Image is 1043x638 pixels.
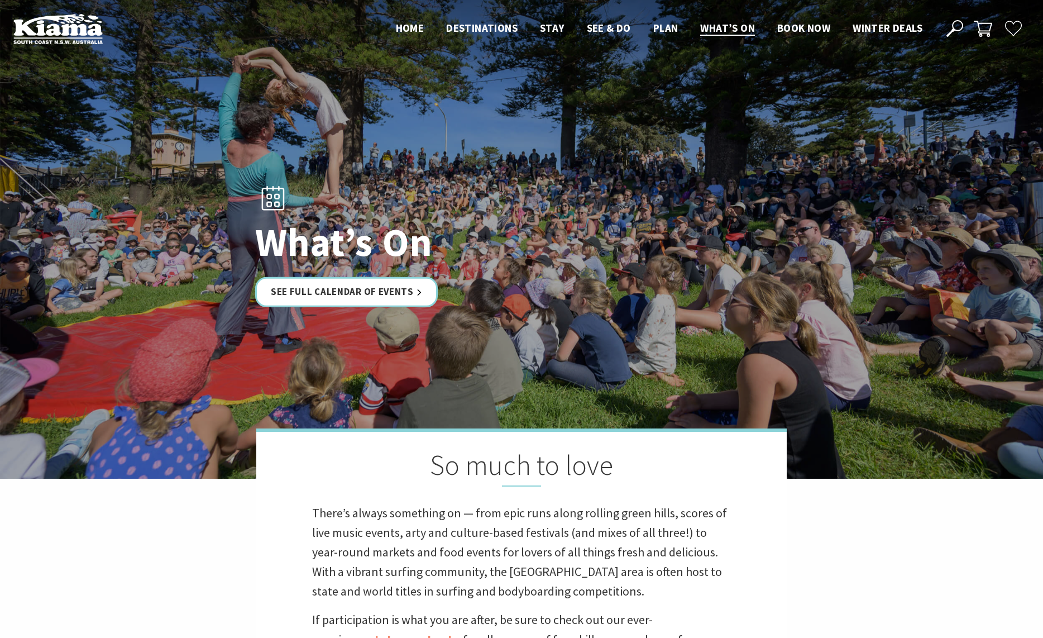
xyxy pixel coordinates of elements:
h2: So much to love [312,449,731,487]
div: Unlock exclusive winter offers [856,472,979,573]
span: Book now [777,21,830,35]
div: EXPLORE WINTER DEALS [877,594,997,617]
h1: What’s On [255,221,571,264]
span: Destinations [446,21,518,35]
a: EXPLORE WINTER DEALS [850,594,1024,617]
span: Home [396,21,424,35]
span: Stay [540,21,564,35]
span: Winter Deals [853,21,922,35]
nav: Main Menu [385,20,934,38]
span: See & Do [587,21,631,35]
img: Kiama Logo [13,13,103,44]
span: Plan [653,21,678,35]
span: What’s On [700,21,755,35]
p: There’s always something on — from epic runs along rolling green hills, scores of live music even... [312,503,731,602]
a: See Full Calendar of Events [255,277,438,307]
